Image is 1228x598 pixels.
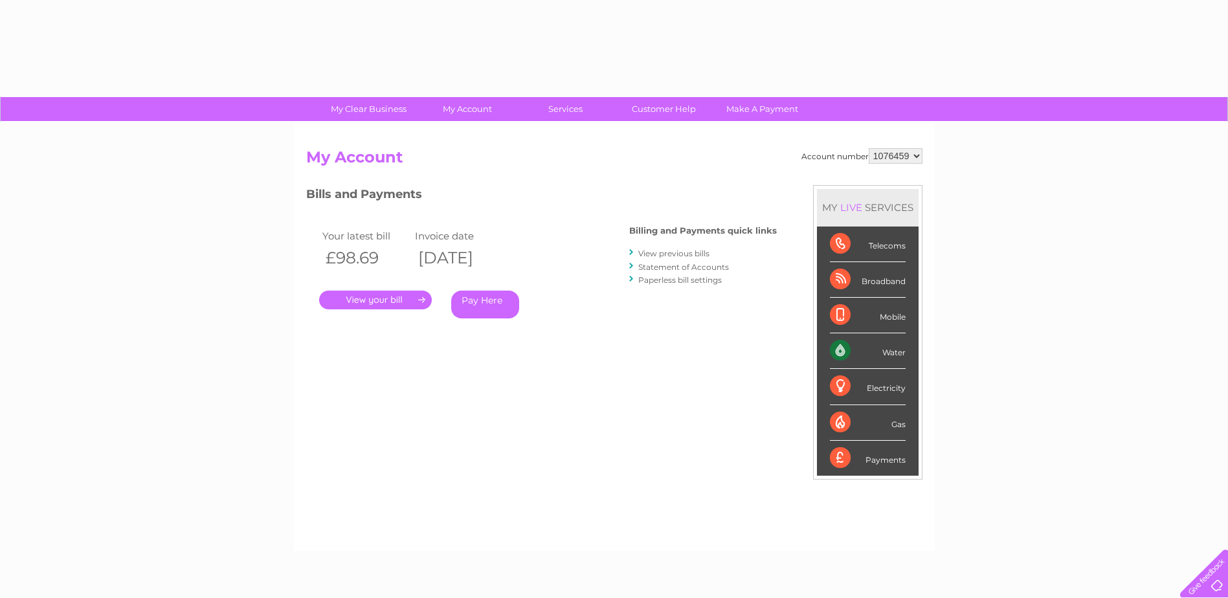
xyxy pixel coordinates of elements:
[709,97,816,121] a: Make A Payment
[830,441,906,476] div: Payments
[512,97,619,121] a: Services
[638,275,722,285] a: Paperless bill settings
[830,298,906,333] div: Mobile
[414,97,520,121] a: My Account
[319,291,432,309] a: .
[801,148,922,164] div: Account number
[629,226,777,236] h4: Billing and Payments quick links
[817,189,919,226] div: MY SERVICES
[319,227,412,245] td: Your latest bill
[830,405,906,441] div: Gas
[412,245,505,271] th: [DATE]
[319,245,412,271] th: £98.69
[451,291,519,318] a: Pay Here
[830,262,906,298] div: Broadband
[830,227,906,262] div: Telecoms
[306,185,777,208] h3: Bills and Payments
[306,148,922,173] h2: My Account
[838,201,865,214] div: LIVE
[638,249,709,258] a: View previous bills
[830,369,906,404] div: Electricity
[315,97,422,121] a: My Clear Business
[638,262,729,272] a: Statement of Accounts
[412,227,505,245] td: Invoice date
[610,97,717,121] a: Customer Help
[830,333,906,369] div: Water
